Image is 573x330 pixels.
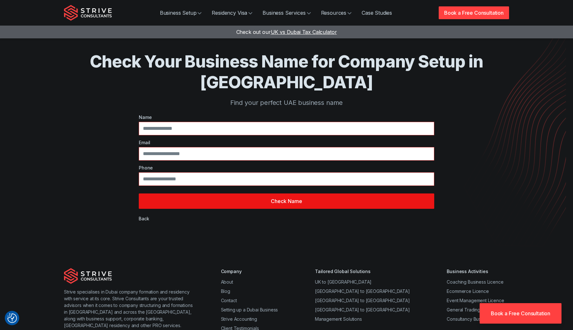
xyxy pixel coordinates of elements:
[316,6,357,19] a: Resources
[139,193,434,209] button: Check Name
[357,6,397,19] a: Case Studies
[447,298,504,303] a: Event Management Licence
[315,298,410,303] a: [GEOGRAPHIC_DATA] to [GEOGRAPHIC_DATA]
[139,164,434,171] label: Phone
[155,6,207,19] a: Business Setup
[221,288,230,294] a: Blog
[447,307,498,312] a: General Trading Licence
[221,298,237,303] a: Contact
[315,288,410,294] a: [GEOGRAPHIC_DATA] to [GEOGRAPHIC_DATA]
[257,6,316,19] a: Business Services
[447,288,489,294] a: Ecommerce Licence
[271,29,337,35] span: UK vs Dubai Tax Calculator
[90,98,483,107] p: Find your perfect UAE business name
[480,303,561,324] a: Book a Free Consultation
[439,6,509,19] a: Book a Free Consultation
[139,139,434,146] label: Email
[315,268,410,275] div: Tailored Global Solutions
[64,288,195,329] p: Strive specialises in Dubai company formation and residency with service at its core. Strive Cons...
[221,279,233,285] a: About
[447,316,509,322] a: Consultancy Business Licence
[139,215,149,222] div: Back
[64,5,112,21] img: Strive Consultants
[315,316,362,322] a: Management Solutions
[221,268,278,275] div: Company
[315,279,372,285] a: UK to [GEOGRAPHIC_DATA]
[236,29,337,35] a: Check out ourUK vs Dubai Tax Calculator
[315,307,410,312] a: [GEOGRAPHIC_DATA] to [GEOGRAPHIC_DATA]
[221,316,257,322] a: Strive Accounting
[207,6,257,19] a: Residency Visa
[7,313,17,323] img: Revisit consent button
[221,307,278,312] a: Setting up a Dubai Business
[447,279,503,285] a: Coaching Business Licence
[7,313,17,323] button: Consent Preferences
[447,268,509,275] div: Business Activities
[90,51,483,93] h1: Check Your Business Name for Company Setup in [GEOGRAPHIC_DATA]
[64,268,112,284] img: Strive Consultants
[139,114,434,121] label: Name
